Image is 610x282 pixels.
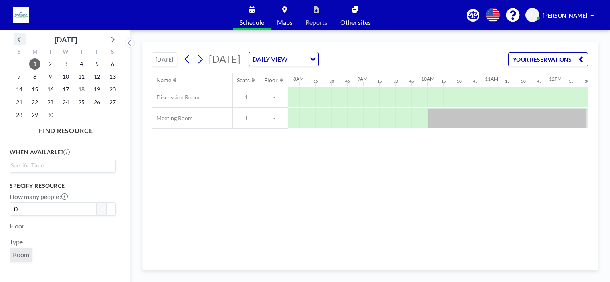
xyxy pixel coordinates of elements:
[91,58,103,70] span: Friday, September 5, 2025
[240,19,264,26] span: Schedule
[340,19,371,26] span: Other sites
[377,79,382,84] div: 15
[357,76,368,82] div: 9AM
[60,97,71,108] span: Wednesday, September 24, 2025
[530,12,535,19] span: JL
[10,222,24,230] label: Floor
[14,84,25,95] span: Sunday, September 14, 2025
[156,77,171,84] div: Name
[251,54,289,64] span: DAILY VIEW
[60,58,71,70] span: Wednesday, September 3, 2025
[345,79,350,84] div: 45
[73,47,89,58] div: T
[457,79,462,84] div: 30
[11,161,111,170] input: Search for option
[260,115,288,122] span: -
[58,47,74,58] div: W
[233,115,260,122] span: 1
[45,109,56,121] span: Tuesday, September 30, 2025
[10,182,116,189] h3: Specify resource
[76,58,87,70] span: Thursday, September 4, 2025
[60,84,71,95] span: Wednesday, September 17, 2025
[14,71,25,82] span: Sunday, September 7, 2025
[305,19,327,26] span: Reports
[29,97,40,108] span: Monday, September 22, 2025
[13,251,29,259] span: Room
[10,238,23,246] label: Type
[277,19,293,26] span: Maps
[485,76,498,82] div: 11AM
[152,94,200,101] span: Discussion Room
[105,47,120,58] div: S
[45,58,56,70] span: Tuesday, September 2, 2025
[13,7,29,23] img: organization-logo
[152,115,193,122] span: Meeting Room
[45,71,56,82] span: Tuesday, September 9, 2025
[76,97,87,108] span: Thursday, September 25, 2025
[107,71,118,82] span: Saturday, September 13, 2025
[60,71,71,82] span: Wednesday, September 10, 2025
[12,47,27,58] div: S
[505,79,510,84] div: 15
[107,97,118,108] span: Saturday, September 27, 2025
[29,109,40,121] span: Monday, September 29, 2025
[76,84,87,95] span: Thursday, September 18, 2025
[393,79,398,84] div: 30
[293,76,304,82] div: 8AM
[290,54,305,64] input: Search for option
[10,193,68,201] label: How many people?
[260,94,288,101] span: -
[91,84,103,95] span: Friday, September 19, 2025
[10,123,122,135] h4: FIND RESOURCE
[91,97,103,108] span: Friday, September 26, 2025
[43,47,58,58] div: T
[409,79,414,84] div: 45
[537,79,542,84] div: 45
[508,52,588,66] button: YOUR RESERVATIONS
[329,79,334,84] div: 30
[441,79,446,84] div: 15
[543,12,587,19] span: [PERSON_NAME]
[313,79,318,84] div: 15
[55,34,77,45] div: [DATE]
[14,97,25,108] span: Sunday, September 21, 2025
[549,76,562,82] div: 12PM
[45,84,56,95] span: Tuesday, September 16, 2025
[97,202,106,216] button: -
[152,52,177,66] button: [DATE]
[264,77,278,84] div: Floor
[14,109,25,121] span: Sunday, September 28, 2025
[76,71,87,82] span: Thursday, September 11, 2025
[209,53,240,65] span: [DATE]
[107,84,118,95] span: Saturday, September 20, 2025
[106,202,116,216] button: +
[27,47,43,58] div: M
[10,159,115,171] div: Search for option
[29,58,40,70] span: Monday, September 1, 2025
[569,79,574,84] div: 15
[45,97,56,108] span: Tuesday, September 23, 2025
[421,76,434,82] div: 10AM
[233,94,260,101] span: 1
[249,52,318,66] div: Search for option
[521,79,526,84] div: 30
[237,77,250,84] div: Seats
[473,79,478,84] div: 45
[107,58,118,70] span: Saturday, September 6, 2025
[91,71,103,82] span: Friday, September 12, 2025
[29,84,40,95] span: Monday, September 15, 2025
[29,71,40,82] span: Monday, September 8, 2025
[89,47,105,58] div: F
[585,79,590,84] div: 30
